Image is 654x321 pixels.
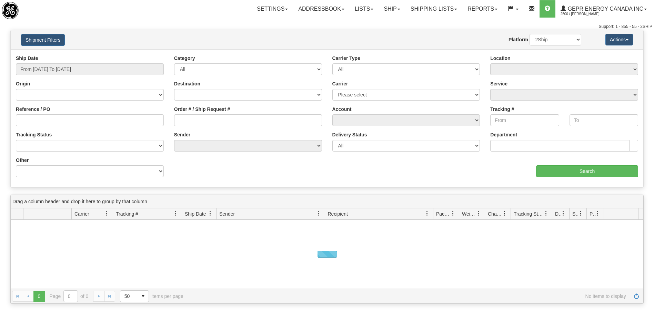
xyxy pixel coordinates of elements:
[509,36,528,43] label: Platform
[536,165,638,177] input: Search
[16,80,30,87] label: Origin
[313,208,325,219] a: Sender filter column settings
[462,0,503,18] a: Reports
[170,208,182,219] a: Tracking # filter column settings
[33,291,44,302] span: Page 0
[50,290,89,302] span: Page of 0
[350,0,379,18] a: Lists
[490,106,514,113] label: Tracking #
[499,208,511,219] a: Charge filter column settings
[405,0,462,18] a: Shipping lists
[124,293,133,300] span: 50
[570,114,638,126] input: To
[462,210,476,217] span: Weight
[490,80,507,87] label: Service
[540,208,552,219] a: Tracking Status filter column settings
[332,55,360,62] label: Carrier Type
[11,195,643,208] div: grid grouping header
[193,293,626,299] span: No items to display
[120,290,149,302] span: Page sizes drop down
[120,290,183,302] span: items per page
[332,80,348,87] label: Carrier
[101,208,113,219] a: Carrier filter column settings
[174,55,195,62] label: Category
[488,210,502,217] span: Charge
[473,208,485,219] a: Weight filter column settings
[332,131,367,138] label: Delivery Status
[379,0,405,18] a: Ship
[421,208,433,219] a: Recipient filter column settings
[174,80,200,87] label: Destination
[572,210,578,217] span: Shipment Issues
[21,34,65,46] button: Shipment Filters
[490,114,559,126] input: From
[328,210,348,217] span: Recipient
[332,106,352,113] label: Account
[447,208,459,219] a: Packages filter column settings
[575,208,586,219] a: Shipment Issues filter column settings
[252,0,293,18] a: Settings
[16,106,50,113] label: Reference / PO
[174,106,230,113] label: Order # / Ship Request #
[566,6,643,12] span: GEPR Energy Canada Inc
[638,125,653,196] iframe: chat widget
[631,291,642,302] a: Refresh
[555,210,561,217] span: Delivery Status
[490,131,517,138] label: Department
[16,157,29,164] label: Other
[590,210,595,217] span: Pickup Status
[174,131,190,138] label: Sender
[557,208,569,219] a: Delivery Status filter column settings
[2,24,652,30] div: Support: 1 - 855 - 55 - 2SHIP
[16,55,38,62] label: Ship Date
[605,34,633,45] button: Actions
[219,210,235,217] span: Sender
[592,208,604,219] a: Pickup Status filter column settings
[561,11,612,18] span: 2500 / [PERSON_NAME]
[490,55,510,62] label: Location
[185,210,206,217] span: Ship Date
[514,210,544,217] span: Tracking Status
[116,210,138,217] span: Tracking #
[74,210,89,217] span: Carrier
[293,0,350,18] a: Addressbook
[555,0,652,18] a: GEPR Energy Canada Inc 2500 / [PERSON_NAME]
[436,210,451,217] span: Packages
[138,291,149,302] span: select
[204,208,216,219] a: Ship Date filter column settings
[16,131,52,138] label: Tracking Status
[2,2,19,19] img: logo2500.jpg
